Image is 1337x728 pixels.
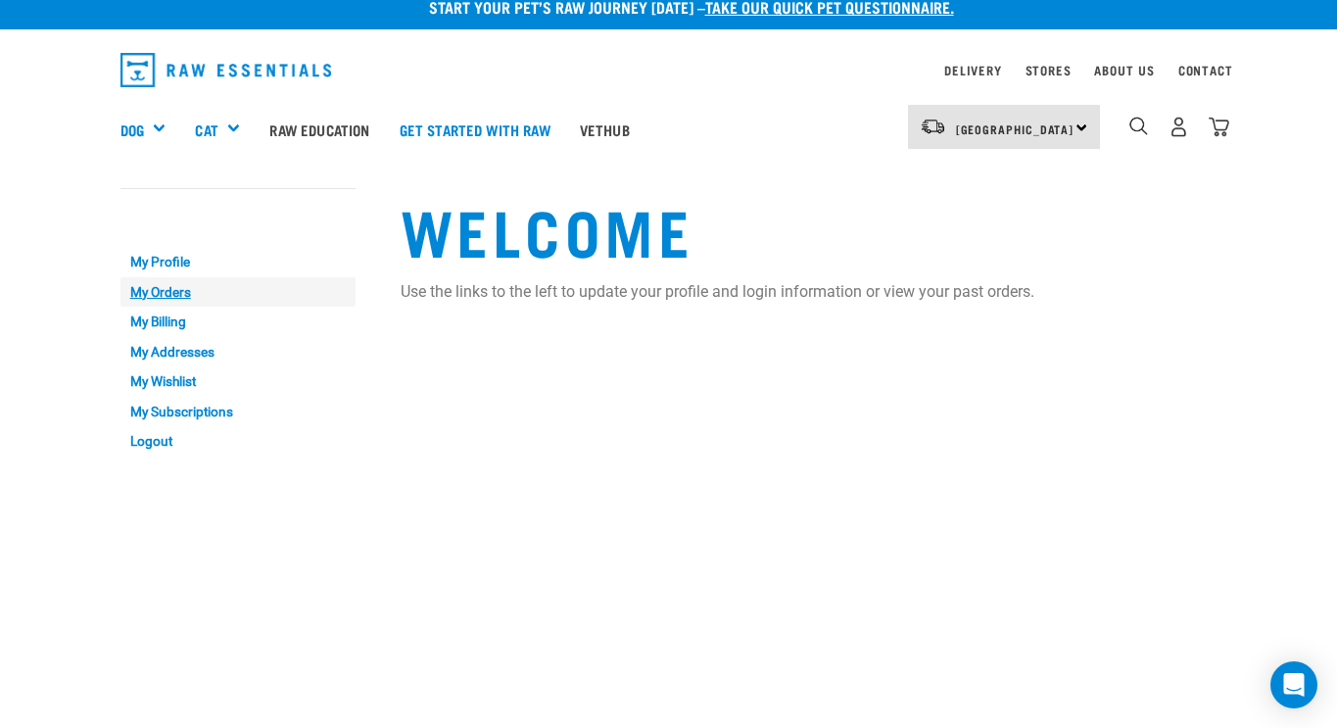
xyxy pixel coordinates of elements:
[1178,67,1233,73] a: Contact
[120,307,356,337] a: My Billing
[120,366,356,397] a: My Wishlist
[920,118,946,135] img: van-moving.png
[120,427,356,458] a: Logout
[1169,117,1189,137] img: user.png
[565,90,645,169] a: Vethub
[1026,67,1072,73] a: Stores
[1094,67,1154,73] a: About Us
[944,67,1001,73] a: Delivery
[120,277,356,308] a: My Orders
[195,119,217,141] a: Cat
[105,45,1233,95] nav: dropdown navigation
[120,247,356,277] a: My Profile
[120,209,215,218] a: My Account
[120,53,332,87] img: Raw Essentials Logo
[401,194,1218,265] h1: Welcome
[255,90,384,169] a: Raw Education
[120,337,356,367] a: My Addresses
[120,119,144,141] a: Dog
[1270,661,1317,708] div: Open Intercom Messenger
[956,125,1074,132] span: [GEOGRAPHIC_DATA]
[1209,117,1229,137] img: home-icon@2x.png
[385,90,565,169] a: Get started with Raw
[401,280,1218,304] p: Use the links to the left to update your profile and login information or view your past orders.
[120,397,356,427] a: My Subscriptions
[1129,117,1148,135] img: home-icon-1@2x.png
[705,2,954,11] a: take our quick pet questionnaire.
